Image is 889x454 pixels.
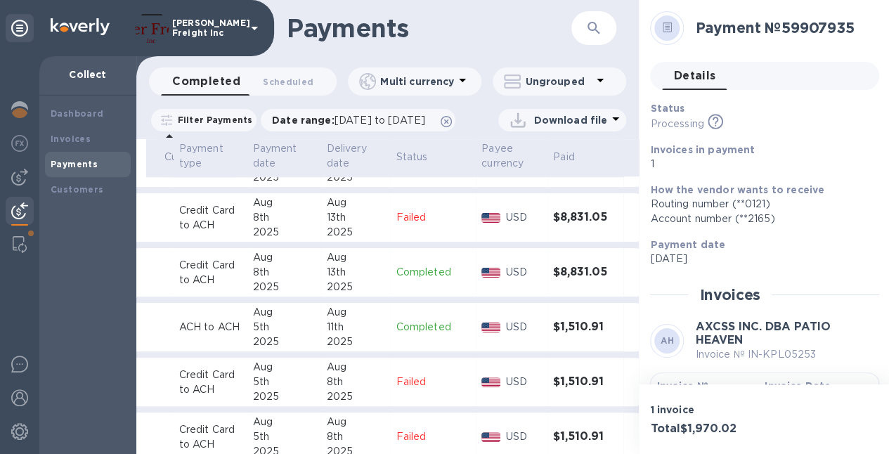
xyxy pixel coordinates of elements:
[533,113,607,127] p: Download file
[172,18,242,38] p: [PERSON_NAME] Freight Inc
[695,347,879,362] p: Invoice № IN-KPL05253
[650,422,759,436] h3: Total $1,970.02
[506,375,542,389] p: USD
[326,170,384,185] div: 2025
[380,74,454,89] p: Multi currency
[253,265,316,280] div: 8th
[326,375,384,389] div: 8th
[765,380,831,391] b: Invoice Date
[179,141,223,171] p: Payment type
[553,150,575,164] p: Paid
[650,184,824,195] b: How the vendor wants to receive
[650,212,868,226] div: Account number (**2165)
[326,360,384,375] div: Aug
[253,389,316,404] div: 2025
[326,389,384,404] div: 2025
[481,432,500,442] img: USD
[179,203,242,233] p: Credit Card to ACH
[481,141,542,171] span: Payee currency
[326,210,384,225] div: 13th
[51,159,98,169] b: Payments
[396,210,471,225] p: Failed
[326,320,384,335] div: 11th
[253,375,316,389] div: 5th
[253,305,316,320] div: Aug
[261,109,455,131] div: Date range:[DATE] to [DATE]
[179,258,242,287] p: Credit Card to ACH
[650,403,759,417] p: 1 invoice
[51,18,110,35] img: Logo
[650,144,755,155] b: Invoices in payment
[51,184,104,195] b: Customers
[179,368,242,397] p: Credit Card to ACH
[553,375,618,389] h3: $1,510.91
[553,320,618,334] h3: $1,510.91
[525,74,592,89] p: Ungrouped
[335,115,425,126] span: [DATE] to [DATE]
[650,117,703,131] p: Processing
[253,320,316,335] div: 5th
[695,19,868,37] h2: Payment № 59907935
[396,429,471,444] p: Failed
[253,429,316,444] div: 5th
[481,213,500,223] img: USD
[553,430,618,443] h3: $1,510.91
[326,335,384,349] div: 2025
[650,157,868,171] p: 1
[253,225,316,240] div: 2025
[253,141,297,171] p: Payment date
[51,108,104,119] b: Dashboard
[326,429,384,444] div: 8th
[172,114,252,126] p: Filter Payments
[253,195,316,210] div: Aug
[650,252,868,266] p: [DATE]
[253,360,316,375] div: Aug
[396,150,446,164] span: Status
[661,335,674,346] b: AH
[396,150,428,164] p: Status
[253,170,316,185] div: 2025
[164,150,212,164] p: Customer
[179,320,242,335] p: ACH to ACH
[272,113,432,127] p: Date range :
[253,250,316,265] div: Aug
[51,67,125,82] p: Collect
[172,72,240,91] span: Completed
[506,210,542,225] p: USD
[506,320,542,335] p: USD
[650,239,725,250] b: Payment date
[481,323,500,332] img: USD
[51,134,91,144] b: Invoices
[326,250,384,265] div: Aug
[263,74,313,89] span: Scheduled
[481,268,500,278] img: USD
[326,141,366,171] p: Delivery date
[11,135,28,152] img: Foreign exchange
[481,377,500,387] img: USD
[326,305,384,320] div: Aug
[253,335,316,349] div: 2025
[326,225,384,240] div: 2025
[673,66,715,86] span: Details
[179,141,242,171] span: Payment type
[553,150,593,164] span: Paid
[6,14,34,42] div: Unpin categories
[326,415,384,429] div: Aug
[553,211,618,224] h3: $8,831.05
[396,265,471,280] p: Completed
[650,197,868,212] div: Routing number (**0121)
[179,422,242,452] p: Credit Card to ACH
[699,286,760,304] h2: Invoices
[253,280,316,294] div: 2025
[650,103,684,114] b: Status
[287,13,571,43] h1: Payments
[695,320,830,346] b: AXCSS INC. DBA PATIO HEAVEN
[253,210,316,225] div: 8th
[253,141,316,171] span: Payment date
[326,195,384,210] div: Aug
[396,375,471,389] p: Failed
[326,265,384,280] div: 13th
[326,141,384,171] span: Delivery date
[326,280,384,294] div: 2025
[253,415,316,429] div: Aug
